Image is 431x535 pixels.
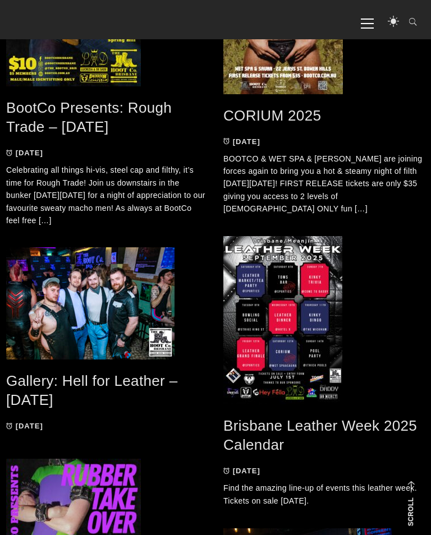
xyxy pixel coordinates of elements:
[223,417,417,454] a: Brisbane Leather Week 2025 Calendar
[223,467,260,475] a: [DATE]
[223,153,424,215] p: BOOTCO & WET SPA & [PERSON_NAME] are joining forces again to bring you a hot & steamy night of fi...
[6,422,43,430] a: [DATE]
[6,164,207,227] p: Celebrating all things hi-vis, steel cap and filthy, it’s time for Rough Trade! Join us downstair...
[233,137,260,146] time: [DATE]
[223,107,321,124] a: CORIUM 2025
[223,137,260,146] a: [DATE]
[407,497,415,526] strong: Scroll
[223,482,424,507] p: Find the amazing line-up of events this leather week. Tickets on sale [DATE].
[6,149,43,157] a: [DATE]
[16,149,43,157] time: [DATE]
[6,99,172,136] a: BootCo Presents: Rough Trade – [DATE]
[6,372,177,409] a: Gallery: Hell for Leather – [DATE]
[233,467,260,475] time: [DATE]
[16,422,43,430] time: [DATE]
